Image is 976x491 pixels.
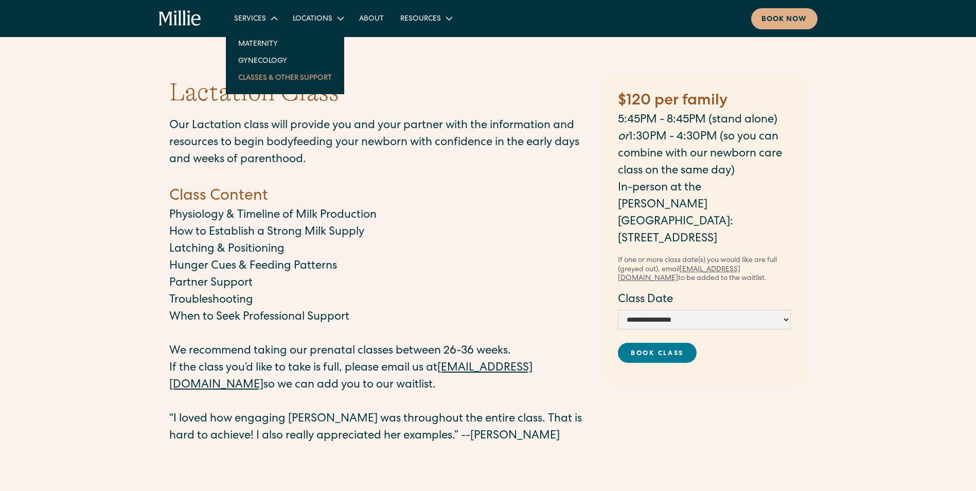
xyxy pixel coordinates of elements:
a: home [159,10,202,27]
p: “I loved how engaging [PERSON_NAME] was throughout the entire class. That is hard to achieve! I a... [169,411,591,445]
em: or [618,132,629,143]
nav: Services [226,27,344,94]
p: Physiology & Timeline of Milk Production [169,207,591,224]
p: ‍ [169,326,591,343]
a: About [351,10,392,27]
div: Services [234,14,266,25]
p: 5:45PM - 8:45PM (stand alone) [618,112,791,129]
p: Troubleshooting [169,292,591,309]
p: Our Lactation class will provide you and your partner with the information and resources to begin... [169,118,591,169]
p: If the class you’d like to take is full, please email us at so we can add you to our waitlist. [169,360,591,394]
a: [EMAIL_ADDRESS][DOMAIN_NAME] [169,363,533,391]
a: Gynecology [230,52,340,69]
p: Latching & Positioning [169,241,591,258]
h1: Lactation Class [169,76,339,110]
p: When to Seek Professional Support [169,309,591,326]
a: Book now [751,8,818,29]
p: ‍ [169,169,591,186]
div: Resources [400,14,441,25]
a: Book Class [618,343,697,363]
p: How to Establish a Strong Milk Supply [169,224,591,241]
strong: $120 per family [618,94,727,109]
div: Locations [293,14,332,25]
p: In-person at the [PERSON_NAME][GEOGRAPHIC_DATA]: [STREET_ADDRESS] [618,180,791,248]
a: Maternity [230,35,340,52]
p: ‍ [169,394,591,411]
a: Classes & Other Support [230,69,340,86]
div: Resources [392,10,459,27]
div: Services [226,10,285,27]
p: ‍ 1:30PM - 4:30PM (so you can combine with our newborn care class on the same day) [618,129,791,180]
div: Book now [761,14,807,25]
div: Locations [285,10,351,27]
div: If one or more class date(s) you would like are full (greyed out), email to be added to the waitl... [618,256,791,284]
p: Hunger Cues & Feeding Patterns [169,258,591,275]
p: We recommend taking our prenatal classes between 26-36 weeks. [169,343,591,360]
label: Class Date [618,292,791,309]
h4: Class Content [169,186,591,207]
p: Partner Support [169,275,591,292]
